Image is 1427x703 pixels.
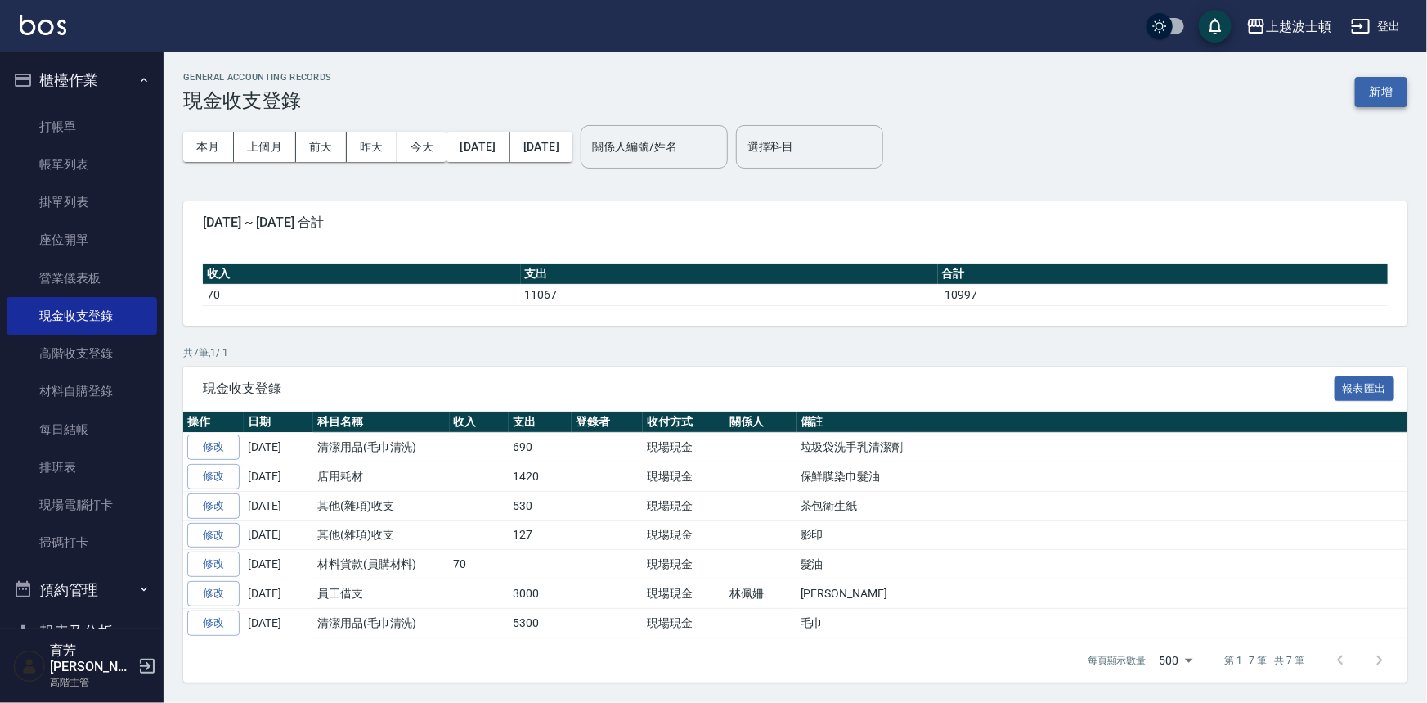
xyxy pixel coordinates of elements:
[7,411,157,448] a: 每日結帳
[187,581,240,606] a: 修改
[1355,77,1407,107] button: 新增
[183,89,332,112] h3: 現金收支登錄
[7,569,157,611] button: 預約管理
[50,675,133,690] p: 高階主管
[7,372,157,410] a: 材料自購登錄
[313,520,450,550] td: 其他(雜項)收支
[244,520,313,550] td: [DATE]
[203,284,521,305] td: 70
[1335,376,1395,402] button: 報表匯出
[450,550,509,579] td: 70
[797,579,1407,609] td: [PERSON_NAME]
[20,15,66,35] img: Logo
[1344,11,1407,42] button: 登出
[313,462,450,492] td: 店用耗材
[643,608,725,638] td: 現場現金
[1355,83,1407,99] a: 新增
[7,259,157,297] a: 營業儀表板
[643,550,725,579] td: 現場現金
[183,132,234,162] button: 本月
[1088,653,1147,668] p: 每頁顯示數量
[187,493,240,519] a: 修改
[296,132,347,162] button: 前天
[1240,10,1338,43] button: 上越波士頓
[797,433,1407,462] td: 垃圾袋洗手乳清潔劑
[313,608,450,638] td: 清潔用品(毛巾清洗)
[643,579,725,609] td: 現場現金
[1335,380,1395,395] a: 報表匯出
[797,608,1407,638] td: 毛巾
[446,132,509,162] button: [DATE]
[7,297,157,335] a: 現金收支登錄
[7,611,157,653] button: 報表及分析
[7,146,157,183] a: 帳單列表
[7,448,157,486] a: 排班表
[725,412,797,433] th: 關係人
[7,524,157,561] a: 掃碼打卡
[938,284,1388,305] td: -10997
[313,412,450,433] th: 科目名稱
[187,523,240,548] a: 修改
[187,435,240,460] a: 修改
[1153,638,1199,683] div: 500
[203,264,521,285] th: 收入
[183,412,244,433] th: 操作
[234,132,296,162] button: 上個月
[797,412,1407,433] th: 備註
[50,642,133,675] h5: 育芳[PERSON_NAME]
[244,412,313,433] th: 日期
[509,608,572,638] td: 5300
[187,464,240,489] a: 修改
[13,650,46,683] img: Person
[1266,16,1331,37] div: 上越波士頓
[450,412,509,433] th: 收入
[643,520,725,550] td: 現場現金
[7,335,157,372] a: 高階收支登錄
[313,579,450,609] td: 員工借支
[510,132,572,162] button: [DATE]
[509,579,572,609] td: 3000
[244,550,313,579] td: [DATE]
[797,462,1407,492] td: 保鮮膜染巾髮油
[521,264,938,285] th: 支出
[347,132,397,162] button: 昨天
[643,412,725,433] th: 收付方式
[187,611,240,636] a: 修改
[244,608,313,638] td: [DATE]
[7,221,157,259] a: 座位開單
[509,433,572,462] td: 690
[313,491,450,520] td: 其他(雜項)收支
[797,491,1407,520] td: 茶包衛生紙
[938,264,1388,285] th: 合計
[797,550,1407,579] td: 髮油
[521,284,938,305] td: 11067
[313,550,450,579] td: 材料貨款(員購材料)
[244,491,313,520] td: [DATE]
[313,433,450,462] td: 清潔用品(毛巾清洗)
[397,132,447,162] button: 今天
[509,520,572,550] td: 127
[1225,653,1304,668] p: 第 1–7 筆 共 7 筆
[509,412,572,433] th: 支出
[643,433,725,462] td: 現場現金
[183,345,1407,360] p: 共 7 筆, 1 / 1
[244,462,313,492] td: [DATE]
[797,520,1407,550] td: 影印
[203,214,1388,231] span: [DATE] ~ [DATE] 合計
[203,381,1335,397] span: 現金收支登錄
[1199,10,1232,43] button: save
[7,183,157,221] a: 掛單列表
[244,579,313,609] td: [DATE]
[509,491,572,520] td: 530
[643,462,725,492] td: 現場現金
[7,59,157,101] button: 櫃檯作業
[643,491,725,520] td: 現場現金
[183,72,332,83] h2: GENERAL ACCOUNTING RECORDS
[572,412,643,433] th: 登錄者
[7,108,157,146] a: 打帳單
[7,486,157,524] a: 現場電腦打卡
[244,433,313,462] td: [DATE]
[509,462,572,492] td: 1420
[187,552,240,577] a: 修改
[725,579,797,609] td: 林佩姍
